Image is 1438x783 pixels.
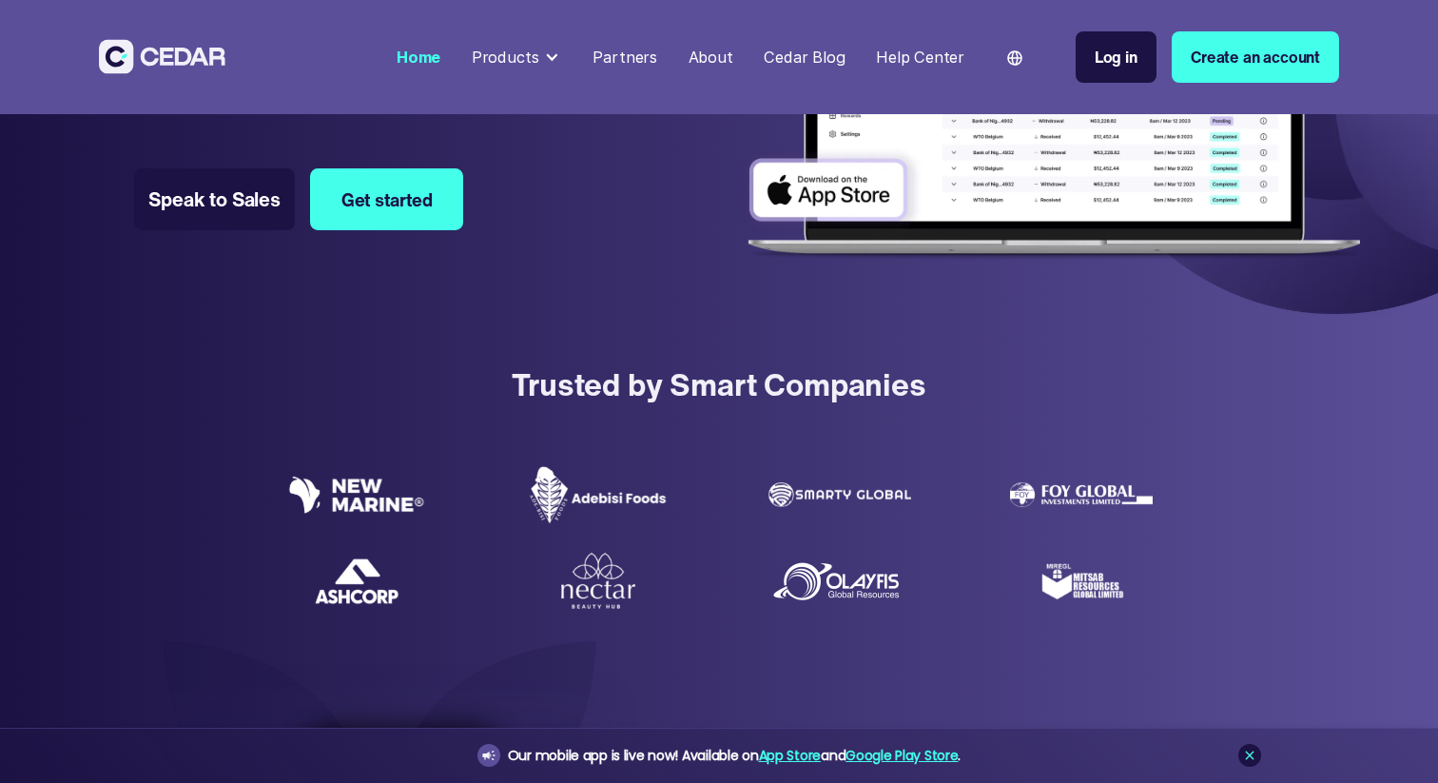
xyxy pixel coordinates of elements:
[593,46,657,69] div: Partners
[1095,46,1137,69] div: Log in
[1010,482,1153,508] img: Foy Global Investments Limited Logo
[472,46,539,69] div: Products
[1039,538,1124,624] img: Mitsab Resources Global Limited Logo
[314,558,399,606] img: Ashcorp Logo
[756,36,853,78] a: Cedar Blog
[764,46,845,69] div: Cedar Blog
[689,46,733,69] div: About
[134,168,295,230] a: Speak to Sales
[680,36,740,78] a: About
[285,476,428,514] img: New Marine logo
[768,558,911,605] img: Olayfis global resources logo
[397,46,440,69] div: Home
[555,551,641,611] img: Nectar Beauty Hub logo
[1172,31,1339,83] a: Create an account
[868,36,972,78] a: Help Center
[1076,31,1156,83] a: Log in
[527,465,670,524] img: Adebisi Foods logo
[876,46,964,69] div: Help Center
[310,168,463,230] a: Get started
[585,36,665,78] a: Partners
[389,36,449,78] a: Home
[768,482,911,508] img: Smarty Global logo
[1007,50,1022,66] img: world icon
